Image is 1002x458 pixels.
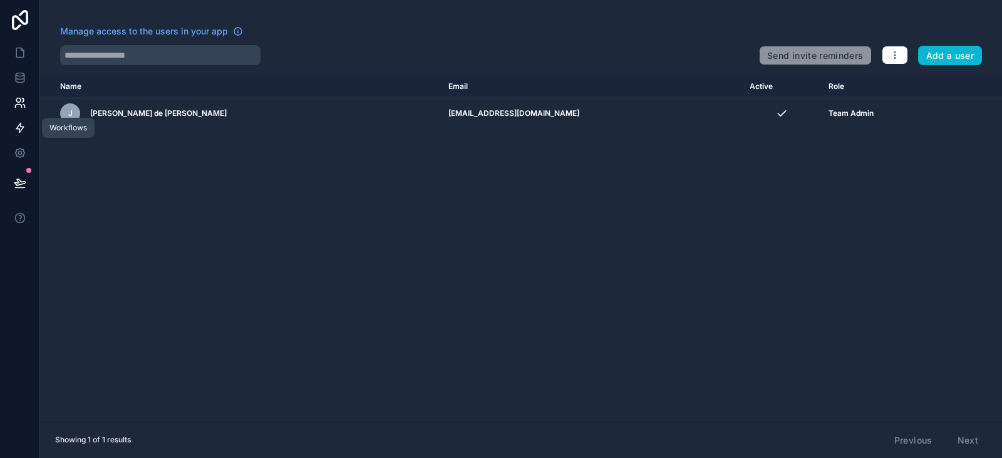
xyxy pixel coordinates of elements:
[55,435,131,445] span: Showing 1 of 1 results
[68,108,73,118] span: J
[918,46,983,66] button: Add a user
[829,108,874,118] span: Team Admin
[49,123,87,133] div: Workflows
[40,75,441,98] th: Name
[742,75,821,98] th: Active
[40,75,1002,422] div: scrollable content
[441,98,742,129] td: [EMAIL_ADDRESS][DOMAIN_NAME]
[441,75,742,98] th: Email
[60,25,228,38] span: Manage access to the users in your app
[821,75,945,98] th: Role
[60,25,243,38] a: Manage access to the users in your app
[90,108,227,118] span: [PERSON_NAME] de [PERSON_NAME]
